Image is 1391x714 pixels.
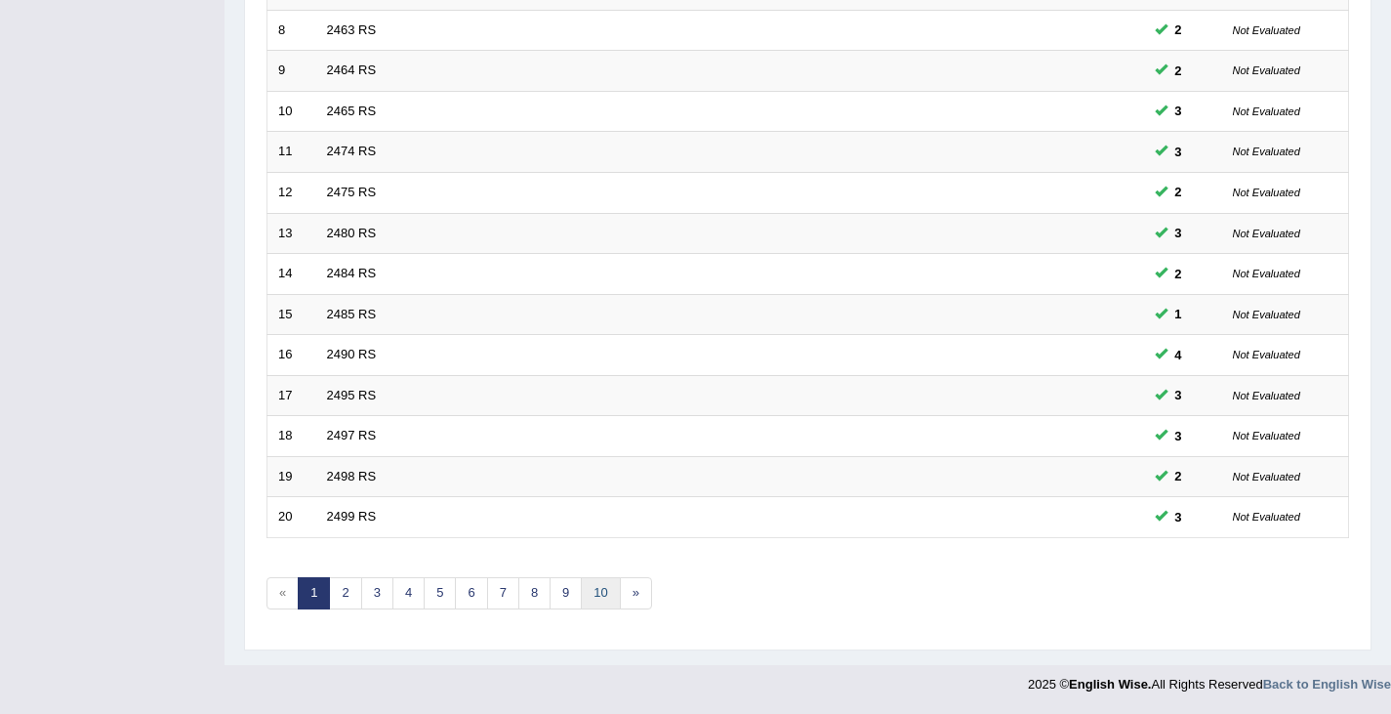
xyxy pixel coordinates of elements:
[1167,101,1190,121] span: You can still take this question
[1233,309,1300,320] small: Not Evaluated
[329,577,361,609] a: 2
[1167,426,1190,446] span: You can still take this question
[1167,61,1190,81] span: You can still take this question
[267,456,316,497] td: 19
[1233,228,1300,239] small: Not Evaluated
[327,469,377,483] a: 2498 RS
[267,132,316,173] td: 11
[327,104,377,118] a: 2465 RS
[1028,665,1391,693] div: 2025 © All Rights Reserved
[327,63,377,77] a: 2464 RS
[1233,64,1300,76] small: Not Evaluated
[327,509,377,524] a: 2499 RS
[1233,105,1300,117] small: Not Evaluated
[581,577,620,609] a: 10
[1167,466,1190,486] span: You can still take this question
[267,91,316,132] td: 10
[327,266,377,280] a: 2484 RS
[1167,304,1190,324] span: You can still take this question
[1233,146,1300,157] small: Not Evaluated
[518,577,551,609] a: 8
[327,347,377,361] a: 2490 RS
[1167,142,1190,162] span: You can still take this question
[266,577,299,609] span: «
[267,294,316,335] td: 15
[1233,24,1300,36] small: Not Evaluated
[1233,187,1300,198] small: Not Evaluated
[1233,268,1300,279] small: Not Evaluated
[1263,677,1391,692] a: Back to English Wise
[487,577,519,609] a: 7
[267,375,316,416] td: 17
[361,577,393,609] a: 3
[1167,182,1190,202] span: You can still take this question
[1233,471,1300,483] small: Not Evaluated
[327,185,377,199] a: 2475 RS
[267,254,316,295] td: 14
[1233,511,1300,523] small: Not Evaluated
[327,428,377,442] a: 2497 RS
[327,226,377,240] a: 2480 RS
[267,10,316,51] td: 8
[1167,507,1190,527] span: You can still take this question
[1233,349,1300,360] small: Not Evaluated
[620,577,652,609] a: »
[550,577,582,609] a: 9
[327,388,377,402] a: 2495 RS
[298,577,330,609] a: 1
[392,577,425,609] a: 4
[267,51,316,92] td: 9
[1167,20,1190,40] span: You can still take this question
[267,497,316,538] td: 20
[327,144,377,158] a: 2474 RS
[455,577,487,609] a: 6
[267,172,316,213] td: 12
[1233,430,1300,441] small: Not Evaluated
[1069,677,1151,692] strong: English Wise.
[1167,223,1190,243] span: You can still take this question
[1167,385,1190,405] span: You can still take this question
[1167,345,1190,365] span: You can still take this question
[424,577,456,609] a: 5
[327,307,377,321] a: 2485 RS
[267,335,316,376] td: 16
[267,416,316,457] td: 18
[327,22,377,37] a: 2463 RS
[1167,264,1190,284] span: You can still take this question
[267,213,316,254] td: 13
[1233,390,1300,401] small: Not Evaluated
